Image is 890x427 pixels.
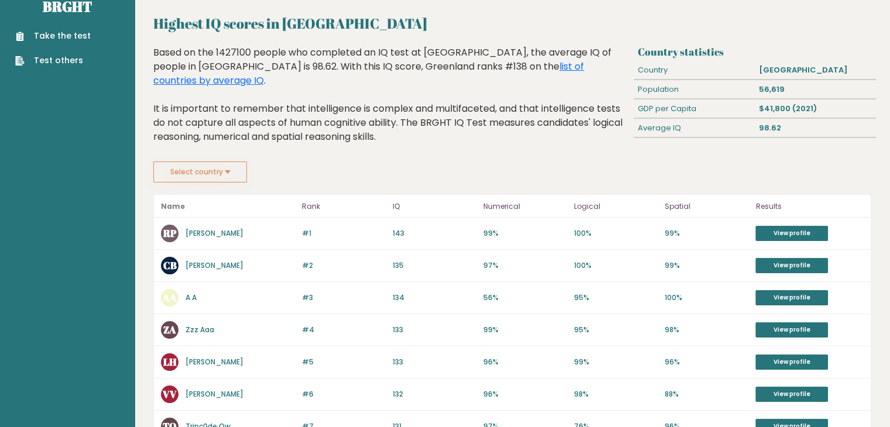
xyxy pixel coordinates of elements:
[755,258,828,273] a: View profile
[483,357,567,367] p: 96%
[162,387,177,401] text: VV
[185,389,243,399] a: [PERSON_NAME]
[755,387,828,402] a: View profile
[755,99,876,118] div: $41,800 (2021)
[302,292,386,303] p: #3
[393,199,476,213] p: IQ
[755,290,828,305] a: View profile
[483,260,567,271] p: 97%
[15,30,91,42] a: Take the test
[574,292,658,303] p: 95%
[755,80,876,99] div: 56,619
[574,260,658,271] p: 100%
[393,292,476,303] p: 134
[153,161,247,182] button: Select country
[755,61,876,80] div: [GEOGRAPHIC_DATA]
[302,228,386,239] p: #1
[153,46,629,161] div: Based on the 1427100 people who completed an IQ test at [GEOGRAPHIC_DATA], the average IQ of peop...
[185,325,214,335] a: Zzz Aaa
[163,259,177,272] text: CB
[574,325,658,335] p: 95%
[665,228,748,239] p: 99%
[185,292,197,302] a: A A
[634,61,755,80] div: Country
[393,389,476,400] p: 132
[393,357,476,367] p: 133
[665,325,748,335] p: 98%
[574,199,658,213] p: Logical
[15,54,91,67] a: Test others
[483,325,567,335] p: 99%
[574,389,658,400] p: 98%
[665,357,748,367] p: 96%
[638,46,871,58] h3: Country statistics
[634,119,755,137] div: Average IQ
[393,325,476,335] p: 133
[185,260,243,270] a: [PERSON_NAME]
[302,260,386,271] p: #2
[393,260,476,271] p: 135
[483,199,567,213] p: Numerical
[185,357,243,367] a: [PERSON_NAME]
[153,60,584,87] a: list of countries by average IQ
[302,389,386,400] p: #6
[302,357,386,367] p: #5
[574,357,658,367] p: 99%
[302,325,386,335] p: #4
[755,226,828,241] a: View profile
[153,13,871,34] h2: Highest IQ scores in [GEOGRAPHIC_DATA]
[483,292,567,303] p: 56%
[665,260,748,271] p: 99%
[483,228,567,239] p: 99%
[185,228,243,238] a: [PERSON_NAME]
[665,292,748,303] p: 100%
[755,354,828,370] a: View profile
[483,389,567,400] p: 96%
[161,201,185,211] b: Name
[634,99,755,118] div: GDP per Capita
[163,323,176,336] text: ZA
[755,322,828,338] a: View profile
[163,355,177,369] text: LH
[755,119,876,137] div: 98.62
[393,228,476,239] p: 143
[665,389,748,400] p: 88%
[302,199,386,213] p: Rank
[634,80,755,99] div: Population
[755,199,864,213] p: Results
[574,228,658,239] p: 100%
[665,199,748,213] p: Spatial
[162,291,177,304] text: AA
[163,226,177,240] text: RP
